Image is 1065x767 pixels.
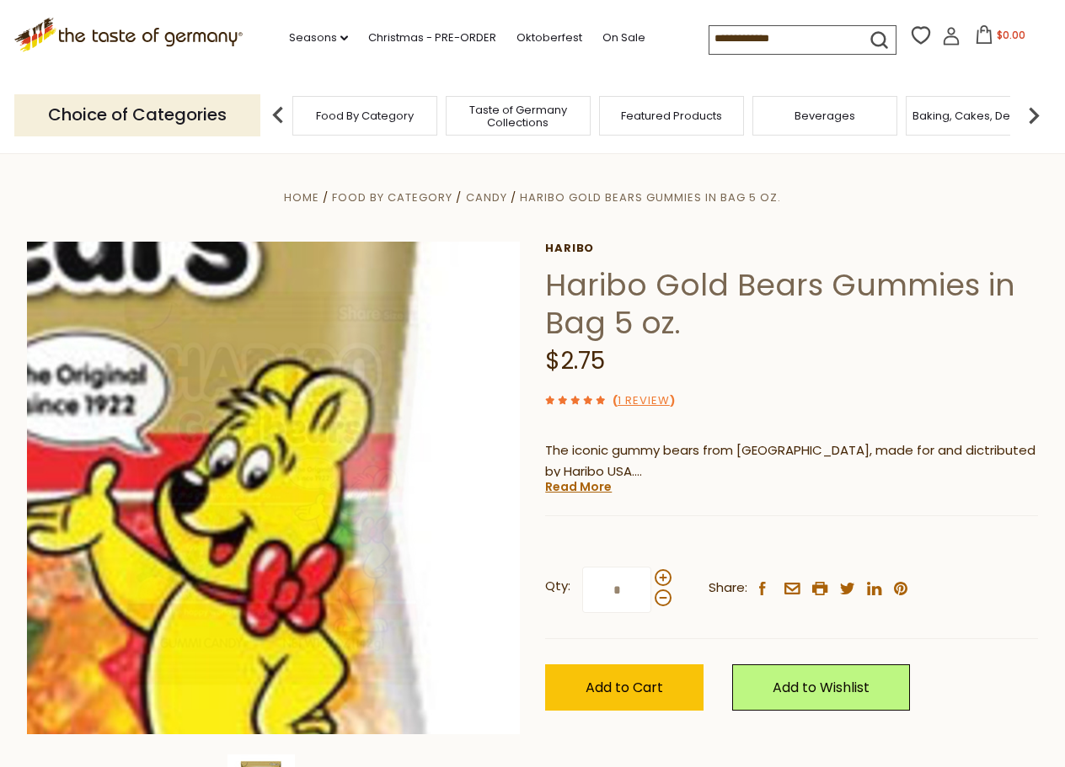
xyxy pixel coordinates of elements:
a: Read More [545,478,612,495]
img: Haribo Gold Bears Gummies in Bag [27,242,520,734]
h1: Haribo Gold Bears Gummies in Bag 5 oz. [545,266,1038,342]
strong: Qty: [545,576,570,597]
a: Food By Category [316,109,414,122]
span: ( ) [613,392,675,408]
a: Taste of Germany Collections [451,104,586,129]
a: Seasons [289,29,348,47]
span: $0.00 [997,28,1025,42]
a: Home [284,189,319,205]
input: Qty: [582,567,651,613]
button: Add to Cart [545,664,704,711]
span: Add to Cart [586,678,663,697]
a: Baking, Cakes, Desserts [912,109,1043,122]
p: Choice of Categories [14,94,260,136]
span: Share: [709,578,747,599]
button: $0.00 [964,25,1036,51]
p: The iconic gummy bears from [GEOGRAPHIC_DATA], made for and dictributed by Haribo USA. [545,440,1038,482]
a: Add to Wishlist [732,664,910,711]
a: 1 Review [618,392,670,410]
a: Oktoberfest [516,29,582,47]
img: previous arrow [261,99,295,132]
a: Featured Products [621,109,722,122]
span: $2.75 [545,344,605,377]
a: Christmas - PRE-ORDER [368,29,496,47]
a: Food By Category [332,189,452,205]
a: Haribo [545,242,1038,255]
a: On Sale [602,29,645,47]
img: next arrow [1017,99,1051,132]
a: Candy [466,189,507,205]
a: Beverages [795,109,855,122]
a: Haribo Gold Bears Gummies in Bag 5 oz. [520,189,781,205]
